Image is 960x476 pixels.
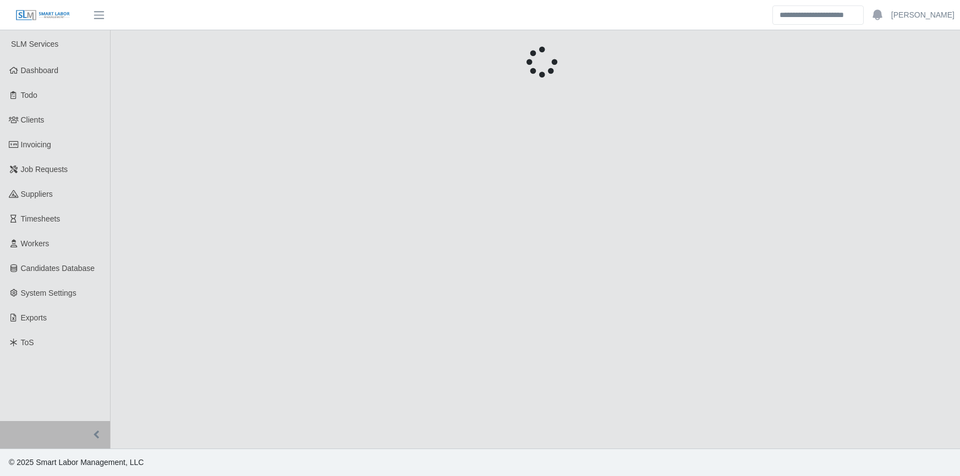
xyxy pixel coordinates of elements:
[21,289,76,297] span: System Settings
[21,91,37,99] span: Todo
[21,190,53,198] span: Suppliers
[21,66,59,75] span: Dashboard
[21,165,68,174] span: Job Requests
[9,458,144,467] span: © 2025 Smart Labor Management, LLC
[21,313,47,322] span: Exports
[11,40,58,48] span: SLM Services
[772,5,864,25] input: Search
[21,239,50,248] span: Workers
[15,9,70,21] img: SLM Logo
[21,338,34,347] span: ToS
[21,140,51,149] span: Invoicing
[21,115,45,124] span: Clients
[891,9,954,21] a: [PERSON_NAME]
[21,264,95,273] span: Candidates Database
[21,214,61,223] span: Timesheets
